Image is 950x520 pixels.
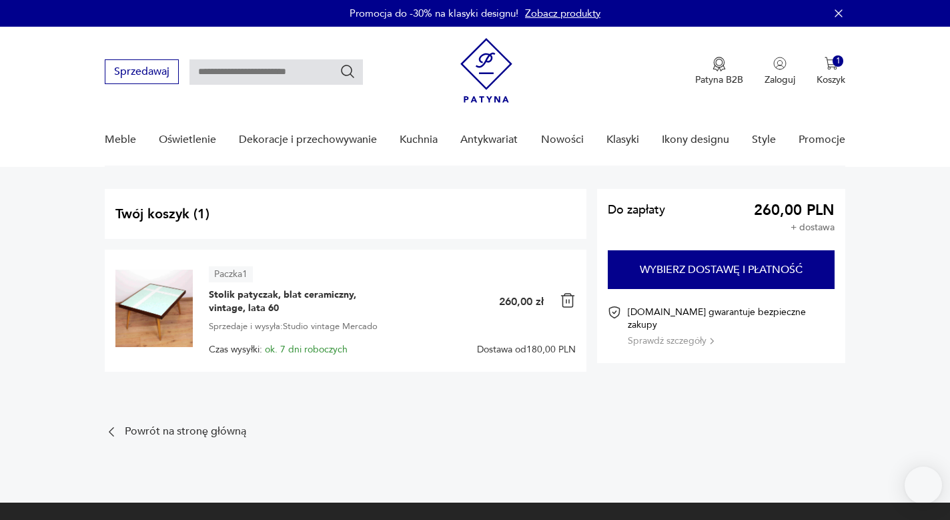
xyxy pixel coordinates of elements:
span: Dostawa od 180,00 PLN [477,344,576,355]
a: Klasyki [606,114,639,166]
img: Ikona koszyka [825,57,838,70]
span: Czas wysyłki: [209,344,348,355]
a: Kuchnia [400,114,438,166]
button: Sprzedawaj [105,59,179,84]
a: Oświetlenie [159,114,216,166]
img: Stolik patyczak, blat ceramiczny, vintage, lata 60 [115,270,193,347]
img: Ikona medalu [712,57,726,71]
a: Ikony designu [662,114,729,166]
button: Sprawdź szczegóły [628,334,714,347]
img: Ikona certyfikatu [608,306,621,319]
a: Meble [105,114,136,166]
span: ok. 7 dni roboczych [265,343,348,356]
button: Patyna B2B [695,57,743,86]
button: 1Koszyk [817,57,845,86]
a: Sprzedawaj [105,68,179,77]
span: 260,00 PLN [754,205,835,216]
article: Paczka 1 [209,266,253,282]
div: 1 [833,55,844,67]
button: Wybierz dostawę i płatność [608,250,835,289]
a: Ikona medaluPatyna B2B [695,57,743,86]
img: Patyna - sklep z meblami i dekoracjami vintage [460,38,512,103]
p: Powrót na stronę główną [125,427,246,436]
iframe: Smartsupp widget button [905,467,942,504]
p: Zaloguj [765,73,795,86]
div: [DOMAIN_NAME] gwarantuje bezpieczne zakupy [628,306,835,347]
span: Do zapłaty [608,205,665,216]
a: Antykwariat [460,114,518,166]
a: Dekoracje i przechowywanie [239,114,377,166]
a: Powrót na stronę główną [105,425,246,439]
a: Zobacz produkty [525,7,600,20]
p: Promocja do -30% na klasyki designu! [350,7,518,20]
p: + dostawa [791,222,835,233]
img: Ikona kosza [560,292,576,308]
button: Szukaj [340,63,356,79]
h2: Twój koszyk ( 1 ) [115,205,576,223]
img: Ikona strzałki w prawo [710,338,714,344]
p: Patyna B2B [695,73,743,86]
button: Zaloguj [765,57,795,86]
a: Promocje [799,114,845,166]
span: Stolik patyczak, blat ceramiczny, vintage, lata 60 [209,288,376,315]
img: Ikonka użytkownika [773,57,787,70]
p: 260,00 zł [499,294,544,309]
a: Style [752,114,776,166]
span: Sprzedaje i wysyła: Studio vintage Mercado [209,319,378,334]
a: Nowości [541,114,584,166]
p: Koszyk [817,73,845,86]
